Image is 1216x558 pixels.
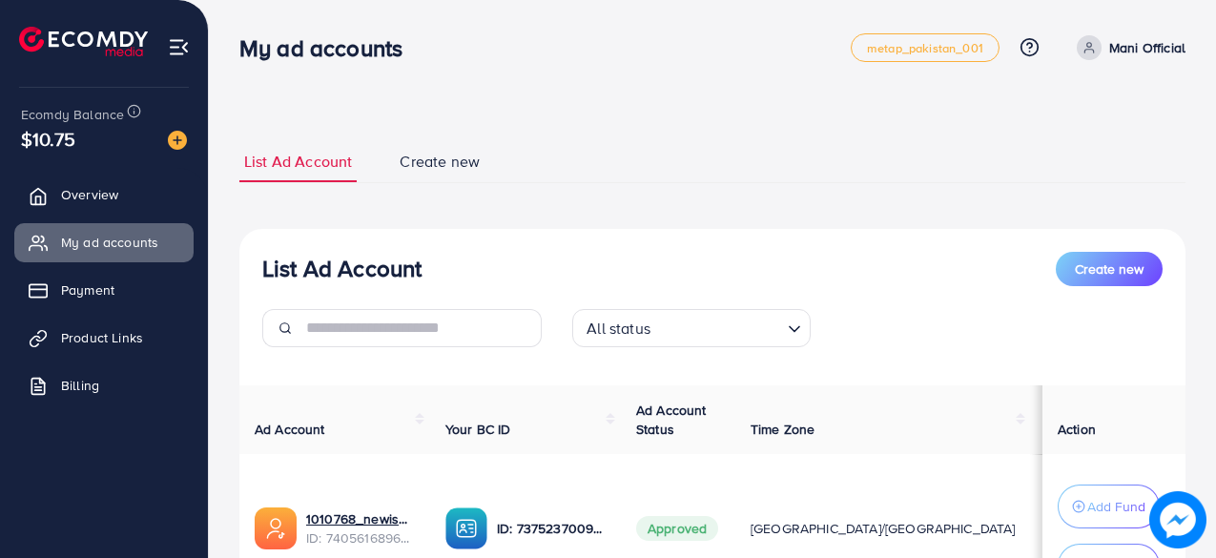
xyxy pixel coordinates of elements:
[572,309,811,347] div: Search for option
[14,223,194,261] a: My ad accounts
[1056,252,1163,286] button: Create new
[61,233,158,252] span: My ad accounts
[244,151,352,173] span: List Ad Account
[306,528,415,548] span: ID: 7405616896047104017
[656,311,780,342] input: Search for option
[255,420,325,439] span: Ad Account
[168,36,190,58] img: menu
[21,105,124,124] span: Ecomdy Balance
[1109,36,1185,59] p: Mani Official
[14,366,194,404] a: Billing
[1149,491,1206,548] img: image
[400,151,480,173] span: Create new
[1087,495,1145,518] p: Add Fund
[583,315,654,342] span: All status
[751,420,814,439] span: Time Zone
[61,280,114,300] span: Payment
[168,131,187,150] img: image
[61,376,99,395] span: Billing
[21,125,75,153] span: $10.75
[306,509,415,528] a: 1010768_newishrat011_1724254562912
[1069,35,1185,60] a: Mani Official
[306,509,415,548] div: <span class='underline'>1010768_newishrat011_1724254562912</span></br>7405616896047104017
[255,507,297,549] img: ic-ads-acc.e4c84228.svg
[445,507,487,549] img: ic-ba-acc.ded83a64.svg
[751,519,1016,538] span: [GEOGRAPHIC_DATA]/[GEOGRAPHIC_DATA]
[636,401,707,439] span: Ad Account Status
[445,420,511,439] span: Your BC ID
[14,176,194,214] a: Overview
[19,27,148,56] img: logo
[851,33,1000,62] a: metap_pakistan_001
[61,185,118,204] span: Overview
[239,34,418,62] h3: My ad accounts
[867,42,983,54] span: metap_pakistan_001
[1058,485,1160,528] button: Add Fund
[1058,420,1096,439] span: Action
[262,255,422,282] h3: List Ad Account
[636,516,718,541] span: Approved
[497,517,606,540] p: ID: 7375237009410899984
[14,271,194,309] a: Payment
[1075,259,1144,279] span: Create new
[14,319,194,357] a: Product Links
[61,328,143,347] span: Product Links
